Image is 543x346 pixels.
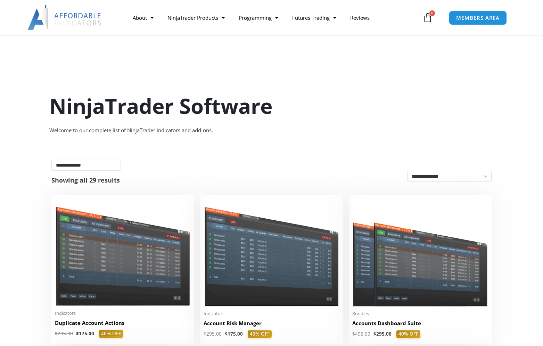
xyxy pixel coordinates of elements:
[396,330,420,338] span: 40% OFF
[76,330,94,337] bdi: 175.00
[161,10,232,26] a: NinjaTrader Products
[55,310,191,316] span: Indicators
[204,198,339,306] img: Account Risk Manager
[412,8,443,28] a: 0
[352,320,488,330] a: Accounts Dashboard Suite
[204,331,222,337] bdi: 295.00
[55,330,73,337] bdi: 295.00
[76,330,79,337] span: $
[27,5,102,30] img: LogoAI | Affordable Indicators – NinjaTrader
[225,331,243,337] bdi: 175.00
[352,320,488,327] h2: Accounts Dashboard Suite
[99,330,123,338] span: 40% OFF
[449,11,507,25] a: MEMBERS AREA
[55,319,191,327] h2: Duplicate Account Actions
[204,320,339,330] a: Account Risk Manager
[55,330,58,337] span: $
[456,15,500,20] span: MEMBERS AREA
[204,320,339,327] h2: Account Risk Manager
[352,331,355,337] span: $
[55,319,191,330] a: Duplicate Account Actions
[352,311,488,317] span: Bundles
[407,171,492,182] select: Shop order
[49,91,494,120] h1: NinjaTrader Software
[49,126,494,135] div: Welcome to our complete list of NinjaTrader indicators and add-ons.
[204,311,339,317] span: Indicators
[343,10,377,26] a: Reviews
[126,10,421,26] nav: Menu
[373,331,392,337] bdi: 295.00
[225,331,228,337] span: $
[204,331,206,337] span: $
[429,10,435,16] span: 0
[232,10,285,26] a: Programming
[51,177,120,183] p: Showing all 29 results
[55,198,191,306] img: Duplicate Account Actions
[352,198,488,306] img: Accounts Dashboard Suite
[126,10,161,26] a: About
[248,330,272,338] span: 40% OFF
[373,331,376,337] span: $
[352,331,370,337] bdi: 495.00
[285,10,343,26] a: Futures Trading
